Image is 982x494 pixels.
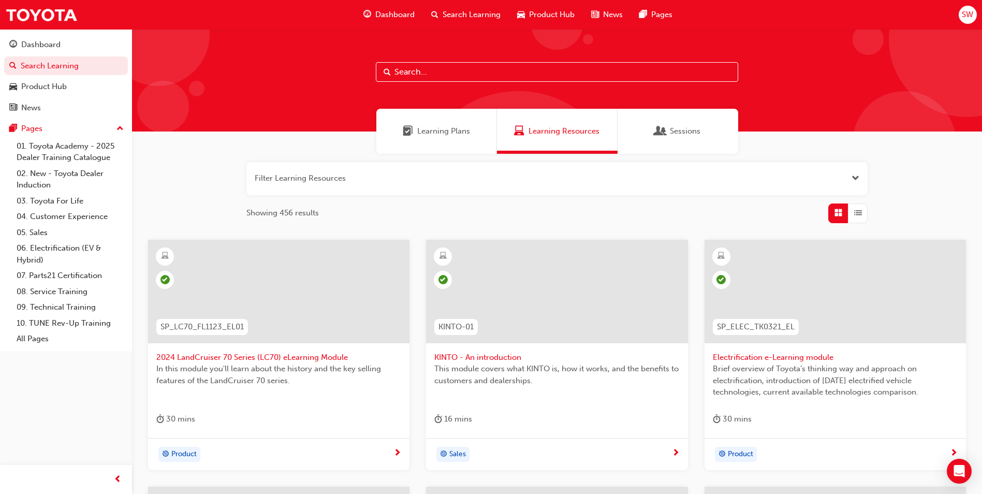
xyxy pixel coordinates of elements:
[962,9,973,21] span: SW
[376,62,738,82] input: Search...
[631,4,681,25] a: pages-iconPages
[417,125,470,137] span: Learning Plans
[514,125,524,137] span: Learning Resources
[583,4,631,25] a: news-iconNews
[431,8,438,21] span: search-icon
[246,207,319,219] span: Showing 456 results
[376,109,497,154] a: Learning PlansLearning Plans
[12,315,128,331] a: 10. TUNE Rev-Up Training
[171,448,197,460] span: Product
[156,352,401,364] span: 2024 LandCruiser 70 Series (LC70) eLearning Module
[852,172,859,184] button: Open the filter
[114,473,122,486] span: prev-icon
[21,81,67,93] div: Product Hub
[9,104,17,113] span: news-icon
[713,413,721,426] span: duration-icon
[12,268,128,284] a: 07. Parts21 Certification
[403,125,413,137] span: Learning Plans
[156,413,195,426] div: 30 mins
[440,448,447,461] span: target-icon
[517,8,525,21] span: car-icon
[717,321,795,333] span: SP_ELEC_TK0321_EL
[4,119,128,138] button: Pages
[156,413,164,426] span: duration-icon
[160,321,244,333] span: SP_LC70_FL1123_EL01
[434,363,679,386] span: This module covers what KINTO is, how it works, and the benefits to customers and dealerships.
[639,8,647,21] span: pages-icon
[12,299,128,315] a: 09. Technical Training
[426,240,687,471] a: KINTO-01KINTO - An introductionThis module covers what KINTO is, how it works, and the benefits t...
[672,449,680,458] span: next-icon
[509,4,583,25] a: car-iconProduct Hub
[423,4,509,25] a: search-iconSearch Learning
[716,275,726,284] span: learningRecordVerb_PASS-icon
[9,82,17,92] span: car-icon
[655,125,666,137] span: Sessions
[4,56,128,76] a: Search Learning
[4,33,128,119] button: DashboardSearch LearningProduct HubNews
[21,102,41,114] div: News
[728,448,753,460] span: Product
[434,413,472,426] div: 16 mins
[443,9,501,21] span: Search Learning
[618,109,738,154] a: SessionsSessions
[834,207,842,219] span: Grid
[439,250,447,263] span: learningResourceType_ELEARNING-icon
[21,39,61,51] div: Dashboard
[713,413,752,426] div: 30 mins
[162,448,169,461] span: target-icon
[116,122,124,136] span: up-icon
[947,459,972,484] div: Open Intercom Messenger
[719,448,726,461] span: target-icon
[12,331,128,347] a: All Pages
[449,448,466,460] span: Sales
[959,6,977,24] button: SW
[160,275,170,284] span: learningRecordVerb_PASS-icon
[9,62,17,71] span: search-icon
[434,413,442,426] span: duration-icon
[529,9,575,21] span: Product Hub
[713,363,958,398] span: Brief overview of Toyota’s thinking way and approach on electrification, introduction of [DATE] e...
[12,240,128,268] a: 06. Electrification (EV & Hybrid)
[375,9,415,21] span: Dashboard
[12,193,128,209] a: 03. Toyota For Life
[670,125,700,137] span: Sessions
[384,66,391,78] span: Search
[9,40,17,50] span: guage-icon
[434,352,679,364] span: KINTO - An introduction
[438,275,448,284] span: learningRecordVerb_PASS-icon
[713,352,958,364] span: Electrification e-Learning module
[705,240,966,471] a: SP_ELEC_TK0321_ELElectrification e-Learning moduleBrief overview of Toyota’s thinking way and app...
[4,35,128,54] a: Dashboard
[4,77,128,96] a: Product Hub
[12,284,128,300] a: 08. Service Training
[717,250,725,263] span: learningResourceType_ELEARNING-icon
[393,449,401,458] span: next-icon
[12,225,128,241] a: 05. Sales
[355,4,423,25] a: guage-iconDashboard
[21,123,42,135] div: Pages
[12,209,128,225] a: 04. Customer Experience
[591,8,599,21] span: news-icon
[854,207,862,219] span: List
[651,9,672,21] span: Pages
[148,240,409,471] a: SP_LC70_FL1123_EL012024 LandCruiser 70 Series (LC70) eLearning ModuleIn this module you'll learn ...
[5,3,78,26] img: Trak
[363,8,371,21] span: guage-icon
[603,9,623,21] span: News
[12,166,128,193] a: 02. New - Toyota Dealer Induction
[529,125,599,137] span: Learning Resources
[950,449,958,458] span: next-icon
[156,363,401,386] span: In this module you'll learn about the history and the key selling features of the LandCruiser 70 ...
[4,98,128,118] a: News
[9,124,17,134] span: pages-icon
[162,250,169,263] span: learningResourceType_ELEARNING-icon
[438,321,474,333] span: KINTO-01
[12,138,128,166] a: 01. Toyota Academy - 2025 Dealer Training Catalogue
[497,109,618,154] a: Learning ResourcesLearning Resources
